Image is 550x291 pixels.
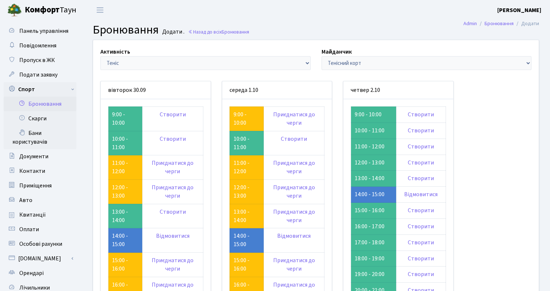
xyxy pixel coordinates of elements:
a: 14:00 - 15:00 [112,232,128,248]
td: 15:00 - 16:00 [351,203,396,219]
a: Орендарі [4,266,76,280]
td: 9:00 - 10:00 [351,106,396,123]
span: Пропуск в ЖК [19,56,55,64]
a: Приєднатися до черги [273,183,315,200]
a: 15:00 - 16:00 [112,256,128,273]
a: 15:00 - 16:00 [234,256,250,273]
a: Створити [281,135,307,143]
span: Орендарі [19,269,44,277]
span: Документи [19,152,48,160]
span: Квитанції [19,211,46,219]
span: Особові рахунки [19,240,62,248]
span: Авто [19,196,32,204]
a: Повідомлення [4,38,76,53]
a: 11:00 - 12:00 [112,159,128,175]
li: Додати [514,20,539,28]
a: Відмовитися [156,232,190,240]
a: 11:00 - 12:00 [234,159,250,175]
a: Створити [408,143,434,151]
nav: breadcrumb [453,16,550,31]
img: logo.png [7,3,22,18]
label: Активність [100,47,130,56]
a: Створити [408,238,434,247]
td: 11:00 - 12:00 [351,139,396,155]
td: 13:00 - 14:00 [351,171,396,187]
a: Назад до всіхБронювання [188,28,249,35]
td: 16:00 - 17:00 [351,218,396,234]
a: Створити [408,206,434,214]
span: Контакти [19,167,45,175]
a: 12:00 - 13:00 [112,183,128,200]
a: 13:00 - 14:00 [234,208,250,224]
a: Спорт [4,82,76,97]
a: Створити [408,110,434,119]
a: [DOMAIN_NAME] [4,251,76,266]
a: Приєднатися до черги [152,183,194,200]
span: Бронювання [222,28,249,35]
a: [PERSON_NAME] [497,6,541,15]
a: Бронювання [4,97,76,111]
a: Створити [408,270,434,278]
div: четвер 2.10 [343,81,453,99]
label: Майданчик [322,47,352,56]
a: Подати заявку [4,67,76,82]
a: Оплати [4,222,76,237]
a: 9:00 - 10:00 [234,110,247,127]
a: Приєднатися до черги [273,256,315,273]
a: Приміщення [4,178,76,193]
a: Створити [408,159,434,167]
a: Відмовитися [404,190,438,198]
a: Створити [160,208,186,216]
a: 12:00 - 13:00 [234,183,250,200]
a: Авто [4,193,76,207]
a: Приєднатися до черги [273,208,315,224]
td: 9:00 - 10:00 [108,106,143,131]
a: Створити [408,222,434,230]
a: Скарги [4,111,76,126]
a: Admin [463,20,477,27]
a: Приєднатися до черги [152,256,194,273]
a: Відмовитися [277,232,311,240]
a: Створити [408,127,434,135]
a: Контакти [4,164,76,178]
span: Повідомлення [19,42,56,50]
div: середа 1.10 [222,81,332,99]
span: Таун [25,4,76,16]
td: 10:00 - 11:00 [351,123,396,139]
a: Створити [160,110,186,119]
a: Приєднатися до черги [273,110,315,127]
div: вівторок 30.09 [101,81,211,99]
td: 13:00 - 14:00 [108,204,143,228]
a: Створити [408,174,434,182]
button: Переключити навігацію [91,4,109,16]
small: Додати . [161,28,184,35]
a: 14:00 - 15:00 [355,190,384,198]
a: Створити [160,135,186,143]
a: Особові рахунки [4,237,76,251]
td: 18:00 - 19:00 [351,251,396,267]
a: Створити [408,255,434,263]
b: Комфорт [25,4,60,16]
span: Бронювання [93,22,159,38]
td: 12:00 - 13:00 [351,155,396,171]
td: 10:00 - 11:00 [108,131,143,155]
a: Бани користувачів [4,126,76,149]
td: 10:00 - 11:00 [230,131,264,155]
a: Приєднатися до черги [152,159,194,175]
span: Панель управління [19,27,68,35]
a: Бронювання [485,20,514,27]
b: [PERSON_NAME] [497,6,541,14]
a: Пропуск в ЖК [4,53,76,67]
span: Оплати [19,225,39,233]
td: 17:00 - 18:00 [351,234,396,251]
span: Подати заявку [19,71,57,79]
a: Документи [4,149,76,164]
a: Квитанції [4,207,76,222]
span: Приміщення [19,182,52,190]
td: 19:00 - 20:00 [351,267,396,283]
a: 14:00 - 15:00 [234,232,250,248]
a: Приєднатися до черги [273,159,315,175]
a: Панель управління [4,24,76,38]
